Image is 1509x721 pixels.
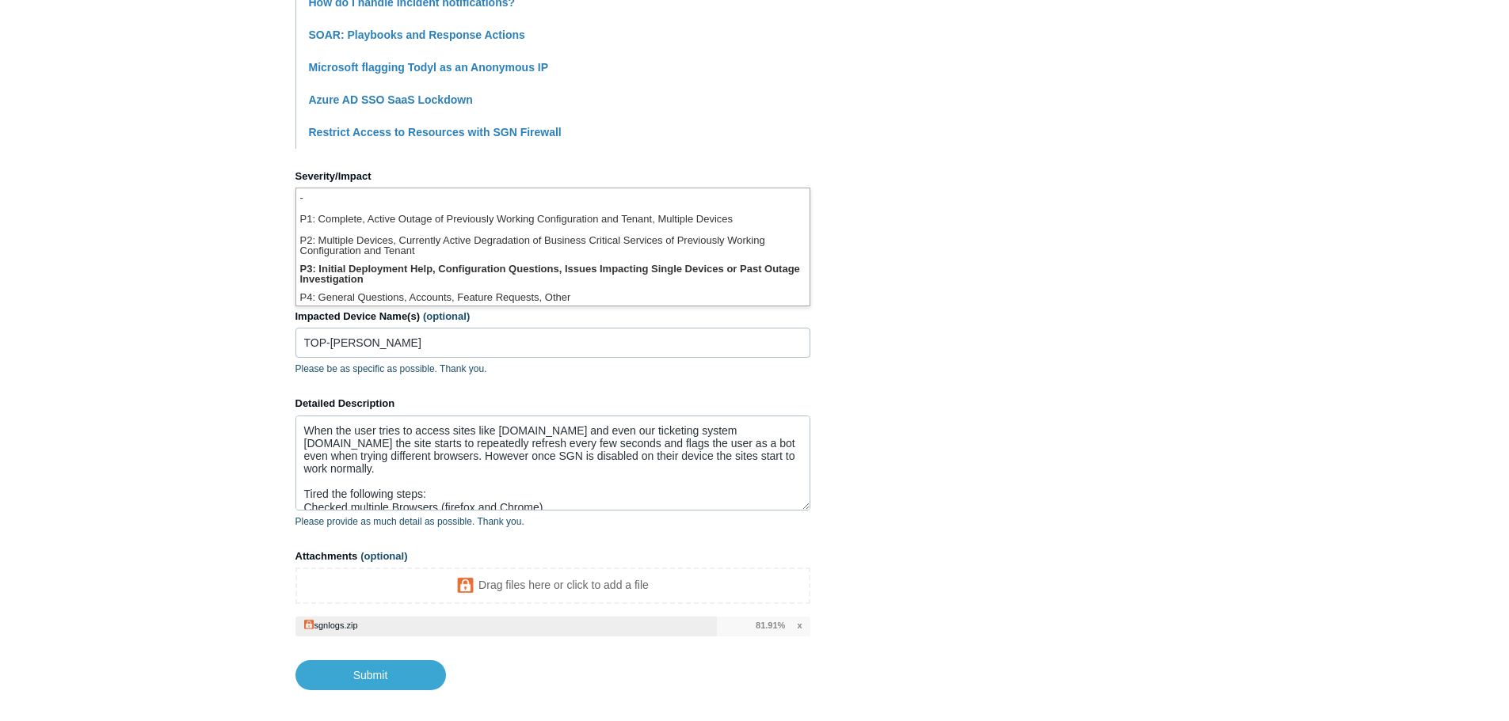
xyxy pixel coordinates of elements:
label: Attachments [295,548,810,564]
li: P4: General Questions, Accounts, Feature Requests, Other [296,288,810,309]
a: SOAR: Playbooks and Response Actions [309,28,525,41]
label: Severity/Impact [295,169,810,184]
a: Microsoft flagging Todyl as an Anonymous IP [309,61,549,74]
a: Restrict Access to Resources with SGN Firewall [309,126,562,139]
a: Azure AD SSO SaaS Lockdown [309,93,473,106]
li: - [296,188,810,210]
span: 81.91% [756,619,785,632]
span: x [797,619,802,632]
label: Detailed Description [295,396,810,412]
p: Please be as specific as possible. Thank you. [295,362,810,376]
li: P1: Complete, Active Outage of Previously Working Configuration and Tenant, Multiple Devices [296,210,810,231]
span: (optional) [423,310,470,322]
label: Impacted Device Name(s) [295,309,810,324]
input: Submit [295,660,446,690]
li: P2: Multiple Devices, Currently Active Degradation of Business Critical Services of Previously Wo... [296,231,810,260]
span: (optional) [360,550,407,562]
li: P3: Initial Deployment Help, Configuration Questions, Issues Impacting Single Devices or Past Out... [296,260,810,288]
p: Please provide as much detail as possible. Thank you. [295,514,810,529]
